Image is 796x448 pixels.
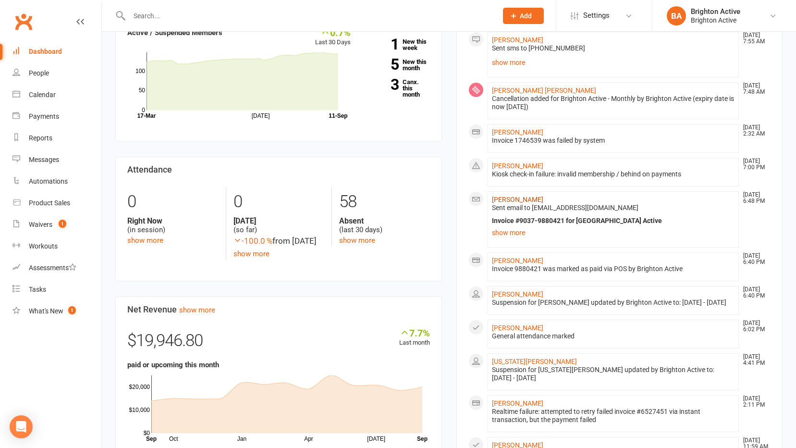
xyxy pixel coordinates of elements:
a: Assessments [12,257,101,279]
a: Waivers 1 [12,214,101,236]
div: Last 30 Days [315,27,351,48]
a: [PERSON_NAME] [492,196,543,203]
div: Kiosk check-in failure: invalid membership / behind on payments [492,170,735,178]
div: Calendar [29,91,56,99]
a: [PERSON_NAME] [492,257,543,264]
div: Waivers [29,221,52,228]
a: Clubworx [12,10,36,34]
div: Reports [29,134,52,142]
a: Dashboard [12,41,101,62]
strong: paid or upcoming this month [127,361,219,369]
div: (last 30 days) [339,216,430,235]
div: Assessments [29,264,76,272]
time: [DATE] 7:00 PM [738,158,770,171]
time: [DATE] 4:41 PM [738,354,770,366]
strong: [DATE] [233,216,324,225]
a: show more [492,226,735,239]
span: 1 [59,220,66,228]
div: 0 [233,187,324,216]
a: 1New this week [365,38,430,51]
div: 0 [127,187,219,216]
a: [PERSON_NAME] [492,324,543,332]
div: General attendance marked [492,332,735,340]
span: Sent email to [EMAIL_ADDRESS][DOMAIN_NAME] [492,204,638,212]
time: [DATE] 6:40 PM [738,286,770,299]
a: Product Sales [12,192,101,214]
div: Suspension for [US_STATE][PERSON_NAME] updated by Brighton Active to: [DATE] - [DATE] [492,366,735,382]
div: 0.7% [315,27,351,37]
div: Invoice 1746539 was failed by system [492,137,735,145]
a: Tasks [12,279,101,300]
div: (so far) [233,216,324,235]
div: 58 [339,187,430,216]
div: What's New [29,307,63,315]
time: [DATE] 6:02 PM [738,320,770,333]
div: Open Intercom Messenger [10,415,33,438]
strong: 1 [365,37,399,51]
a: show more [339,236,375,245]
strong: 5 [365,57,399,72]
div: Cancellation added for Brighton Active - Monthly by Brighton Active (expiry date is now [DATE]) [492,95,735,111]
div: Tasks [29,286,46,293]
a: 5New this month [365,59,430,71]
div: Messages [29,156,59,163]
time: [DATE] 6:48 PM [738,192,770,204]
div: People [29,69,49,77]
div: Automations [29,177,68,185]
div: from [DATE] [233,235,324,248]
a: People [12,62,101,84]
a: show more [127,236,163,245]
div: 7.7% [399,327,430,338]
strong: Active / Suspended Members [127,28,222,37]
div: Invoice #9037-9880421 for [GEOGRAPHIC_DATA] Active [492,217,735,225]
a: 3Canx. this month [365,79,430,98]
div: Product Sales [29,199,70,207]
div: $19,946.80 [127,327,430,359]
a: [PERSON_NAME] [492,162,543,170]
a: [PERSON_NAME] [492,36,543,44]
time: [DATE] 2:11 PM [738,396,770,408]
button: Add [503,8,544,24]
strong: Absent [339,216,430,225]
span: 1 [68,306,76,314]
a: Reports [12,127,101,149]
div: (in session) [127,216,219,235]
a: Automations [12,171,101,192]
strong: Right Now [127,216,219,225]
h3: Attendance [127,165,430,174]
a: [PERSON_NAME] [PERSON_NAME] [492,87,596,94]
div: Brighton Active [691,16,740,25]
a: Calendar [12,84,101,106]
div: Realtime failure: attempted to retry failed invoice #6527451 via instant transaction, but the pay... [492,408,735,424]
div: Brighton Active [691,7,740,16]
div: Last month [399,327,430,348]
time: [DATE] 7:55 AM [738,32,770,45]
div: Payments [29,112,59,120]
a: show more [492,56,735,69]
a: show more [179,306,215,314]
div: Suspension for [PERSON_NAME] updated by Brighton Active to: [DATE] - [DATE] [492,299,735,307]
span: Settings [583,5,610,26]
h3: Net Revenue [127,305,430,314]
a: Workouts [12,236,101,257]
span: Sent sms to [PHONE_NUMBER] [492,44,585,52]
a: [PERSON_NAME] [492,290,543,298]
a: Messages [12,149,101,171]
a: [PERSON_NAME] [492,128,543,136]
time: [DATE] 6:40 PM [738,253,770,265]
strong: 3 [365,77,399,92]
a: Payments [12,106,101,127]
time: [DATE] 7:48 AM [738,83,770,95]
time: [DATE] 2:32 AM [738,124,770,137]
a: show more [233,249,269,258]
div: Workouts [29,242,58,250]
div: BA [667,6,686,25]
a: [PERSON_NAME] [492,399,543,407]
span: Add [520,12,532,20]
div: Dashboard [29,48,62,55]
input: Search... [126,9,490,23]
div: Invoice 9880421 was marked as paid via POS by Brighton Active [492,265,735,273]
a: What's New1 [12,300,101,322]
span: -100.0 % [233,236,272,246]
a: [US_STATE][PERSON_NAME] [492,358,577,365]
